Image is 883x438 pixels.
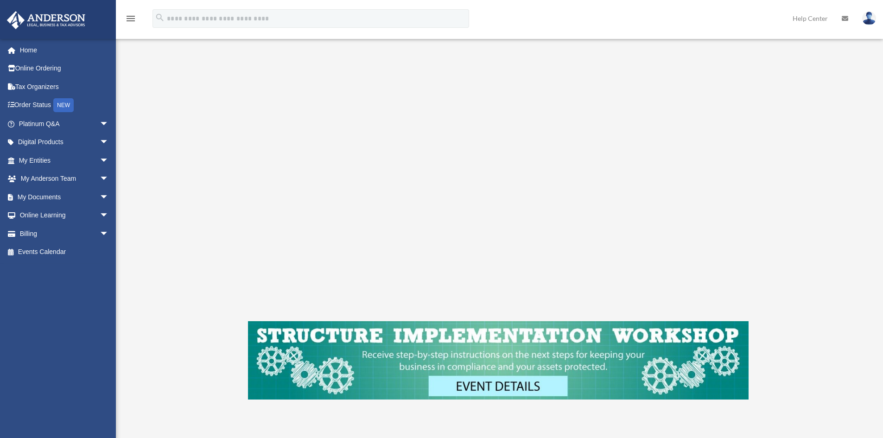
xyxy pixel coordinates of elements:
[125,16,136,24] a: menu
[125,13,136,24] i: menu
[862,12,876,25] img: User Pic
[6,206,123,225] a: Online Learningarrow_drop_down
[6,77,123,96] a: Tax Organizers
[4,11,88,29] img: Anderson Advisors Platinum Portal
[6,114,123,133] a: Platinum Q&Aarrow_drop_down
[6,243,123,261] a: Events Calendar
[6,170,123,188] a: My Anderson Teamarrow_drop_down
[6,41,123,59] a: Home
[155,13,165,23] i: search
[100,114,118,133] span: arrow_drop_down
[6,151,123,170] a: My Entitiesarrow_drop_down
[6,224,123,243] a: Billingarrow_drop_down
[6,96,123,115] a: Order StatusNEW
[248,26,749,308] iframe: 250210 - Corporate Binder Review V2
[100,206,118,225] span: arrow_drop_down
[6,133,123,152] a: Digital Productsarrow_drop_down
[100,133,118,152] span: arrow_drop_down
[100,170,118,189] span: arrow_drop_down
[100,224,118,243] span: arrow_drop_down
[6,188,123,206] a: My Documentsarrow_drop_down
[100,151,118,170] span: arrow_drop_down
[53,98,74,112] div: NEW
[100,188,118,207] span: arrow_drop_down
[6,59,123,78] a: Online Ordering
